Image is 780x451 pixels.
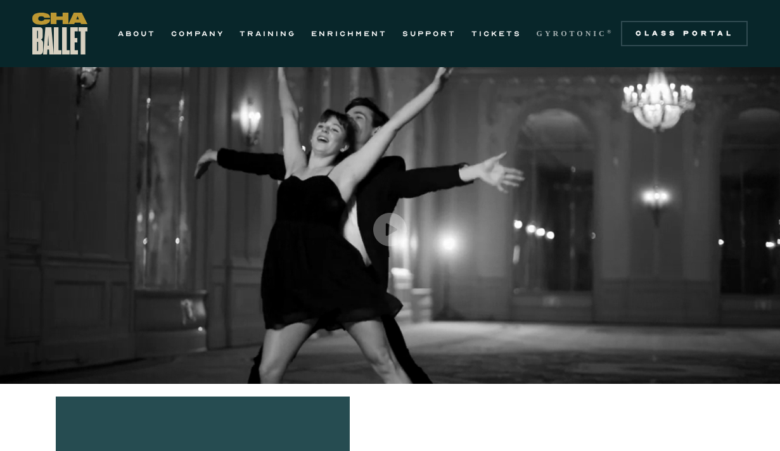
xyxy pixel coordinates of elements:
[402,26,456,41] a: SUPPORT
[118,26,156,41] a: ABOUT
[607,29,614,35] sup: ®
[629,29,740,39] div: Class Portal
[471,26,521,41] a: TICKETS
[240,26,296,41] a: TRAINING
[537,26,614,41] a: GYROTONIC®
[311,26,387,41] a: ENRICHMENT
[537,29,607,38] strong: GYROTONIC
[32,13,87,54] a: home
[171,26,224,41] a: COMPANY
[621,21,748,46] a: Class Portal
